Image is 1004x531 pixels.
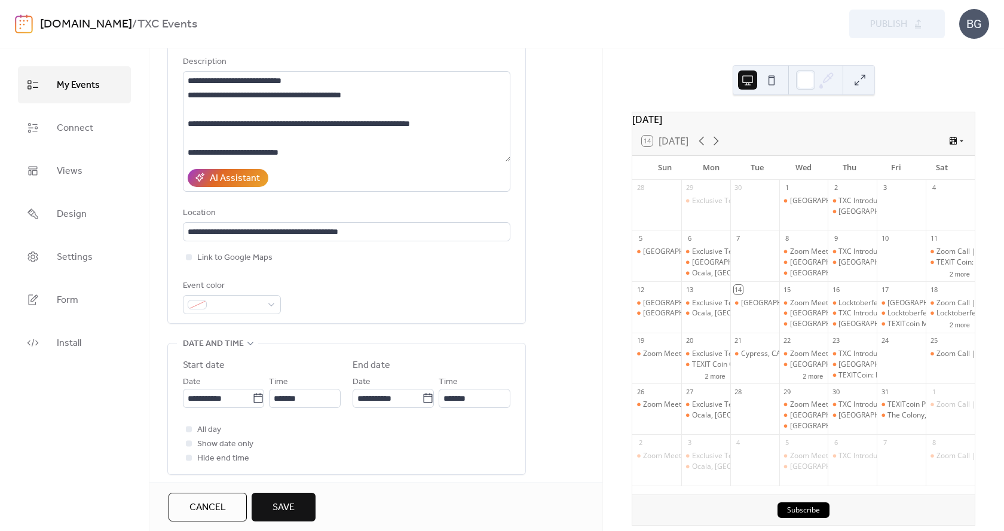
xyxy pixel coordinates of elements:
[183,279,278,293] div: Event color
[880,183,889,192] div: 3
[692,349,884,359] div: Exclusive Texit Coin Zoom ALL Miners & Guests Welcome!
[790,349,957,359] div: Zoom Meeting - How To Profit From Crypto Mining
[137,13,197,36] b: TXC Events
[779,308,828,318] div: Mansfield, TX- TXC Informational Meeting
[779,462,828,472] div: Mansfield, TX- TXC Informational Meeting
[632,400,681,410] div: Zoom Meeting - Texit Miner Quick Start
[783,234,792,243] div: 8
[685,285,694,294] div: 13
[926,308,975,318] div: Locktoberfest '3 - 5th Anniversary Celebration!
[880,387,889,396] div: 31
[692,196,884,206] div: Exclusive Texit Coin Zoom ALL Miners & Guests Welcome!
[643,308,988,318] div: [GEOGRAPHIC_DATA], [GEOGRAPHIC_DATA] - TEXITcoin Dinner & Presentation at [GEOGRAPHIC_DATA]
[734,285,743,294] div: 14
[57,162,82,181] span: Views
[779,421,828,431] div: Orlando, FL - TexitCoin Team Meetup at Orlando Ice Den
[730,298,779,308] div: Franklin, Ohio - Dinner is on us! Cancun Mexican Bar & Grill
[926,349,975,359] div: Zoom Call | The Breakfast Club Coffee & Crypto - Texitcoin Overview
[929,234,938,243] div: 11
[734,234,743,243] div: 7
[838,349,936,359] div: TXC Introduction and Update!
[57,248,93,267] span: Settings
[692,298,884,308] div: Exclusive Texit Coin Zoom ALL Miners & Guests Welcome!
[685,336,694,345] div: 20
[798,370,828,380] button: 2 more
[828,308,877,318] div: TXC Introduction and Update!
[831,183,840,192] div: 2
[692,247,884,257] div: Exclusive Texit Coin Zoom ALL Miners & Guests Welcome!
[681,268,730,278] div: Ocala, FL- TEXITcoin Monday Meet-up & Dinner on Us!
[57,334,81,353] span: Install
[685,438,694,447] div: 3
[40,13,132,36] a: [DOMAIN_NAME]
[790,451,957,461] div: Zoom Meeting - How To Profit From Crypto Mining
[632,308,681,318] div: Fort Worth, TX - TEXITcoin Dinner & Presentation at Shady Oak Barbeque
[15,14,33,33] img: logo
[880,438,889,447] div: 7
[273,501,295,515] span: Save
[779,196,828,206] div: Mansfield, TX- TXC Informational Meeting
[18,195,131,232] a: Design
[132,13,137,36] b: /
[642,156,688,180] div: Sun
[828,370,877,380] div: TEXITCoin: Informational Meeting & Complimentary Dinner at Tyler, TX
[632,451,681,461] div: Zoom Meeting - Texit Miner Quick Start
[681,360,730,370] div: TEXIT Coin Opportunity Overview: Digital Currency Deep Dive in Iowa
[838,196,936,206] div: TXC Introduction and Update!
[877,400,926,410] div: TEXITcoin Presents: Trick or TXC - A Blockchain Halloween Bash
[734,438,743,447] div: 4
[692,308,933,318] div: Ocala, [GEOGRAPHIC_DATA]- TEXITcoin [DATE] Meet-up & Dinner on Us!
[779,451,828,461] div: Zoom Meeting - How To Profit From Crypto Mining
[831,285,840,294] div: 16
[779,410,828,420] div: Mansfield, TX- TXC Informational Meeting
[828,349,877,359] div: TXC Introduction and Update!
[189,501,226,515] span: Cancel
[169,493,247,521] button: Cancel
[919,156,965,180] div: Sat
[681,308,730,318] div: Ocala, FL- TEXITcoin Monday Meet-up & Dinner on Us!
[685,183,694,192] div: 29
[636,336,645,345] div: 19
[783,336,792,345] div: 22
[828,400,877,410] div: TXC Introduction and Update!
[681,451,730,461] div: Exclusive Texit Coin Zoom ALL Miners & Guests Welcome!
[779,247,828,257] div: Zoom Meeting - How To Profit From Crypto Mining
[197,437,253,452] span: Show date only
[252,493,316,521] button: Save
[681,400,730,410] div: Exclusive Texit Coin Zoom ALL Miners & Guests Welcome!
[439,375,458,389] span: Time
[681,196,730,206] div: Exclusive Texit Coin Zoom ALL Miners & Guests Welcome!
[828,298,877,308] div: Locktoberfest '3 - 5th Anniversary Celebration!
[790,400,957,410] div: Zoom Meeting - How To Profit From Crypto Mining
[183,358,225,373] div: Start date
[643,400,773,410] div: Zoom Meeting - Texit Miner Quick Start
[681,462,730,472] div: Ocala, FL- TEXITcoin Monday Meet-up & Dinner on Us!
[877,308,926,318] div: Locktoberfest '3 - 5th Anniversary Celebration!
[57,291,78,310] span: Form
[734,156,780,180] div: Tue
[873,156,919,180] div: Fri
[926,257,975,268] div: TEXIT Coin: To Infinity & Beyond: Basics Training
[636,285,645,294] div: 12
[730,349,779,359] div: Cypress, CA - TEXITcoin Overview/Crypto Mining
[57,76,100,95] span: My Events
[929,438,938,447] div: 8
[827,156,873,180] div: Thu
[183,206,508,220] div: Location
[688,156,734,180] div: Mon
[681,298,730,308] div: Exclusive Texit Coin Zoom ALL Miners & Guests Welcome!
[685,234,694,243] div: 6
[945,319,975,329] button: 2 more
[681,247,730,257] div: Exclusive Texit Coin Zoom ALL Miners & Guests Welcome!
[926,247,975,257] div: Zoom Call | The Breakfast Club Coffee & Crypto - Texitcoin Overview
[790,298,957,308] div: Zoom Meeting - How To Profit From Crypto Mining
[828,319,877,329] div: Orlando, FL - TEXITcoin Team Meet-up
[877,410,926,420] div: The Colony, TX - TEXITcoin Presents: Trick or TXC - A Blockchain Halloween Bash
[734,387,743,396] div: 28
[692,462,933,472] div: Ocala, [GEOGRAPHIC_DATA]- TEXITcoin [DATE] Meet-up & Dinner on Us!
[632,247,681,257] div: Waxahachie, TX - TexitCoin Meeting @ Fish City Grill
[779,400,828,410] div: Zoom Meeting - How To Profit From Crypto Mining
[183,375,201,389] span: Date
[197,452,249,466] span: Hide end time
